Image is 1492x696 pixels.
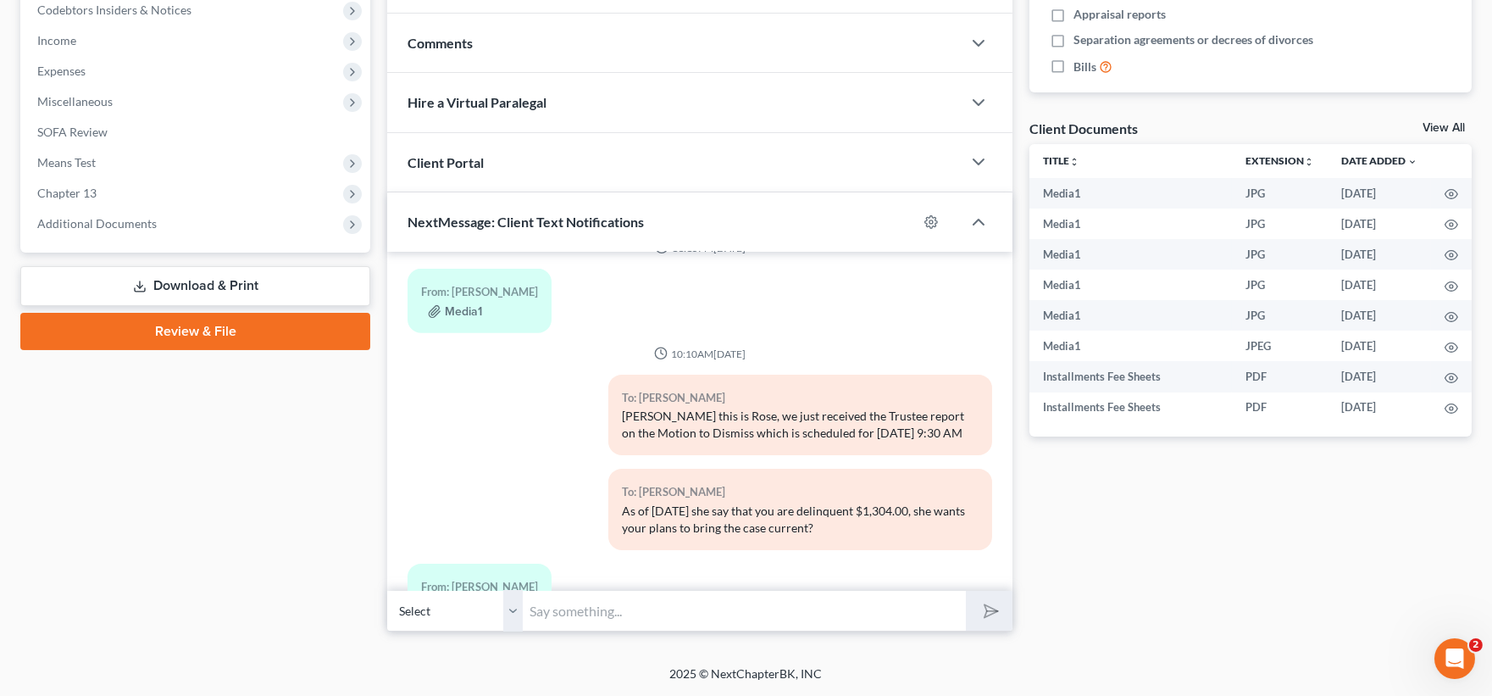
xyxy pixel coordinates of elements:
span: Bills [1073,58,1096,75]
a: View All [1423,122,1465,134]
td: [DATE] [1328,393,1431,423]
div: As of [DATE] she say that you are delinquent $1,304.00, she wants your plans to bring the case cu... [622,503,979,537]
td: [DATE] [1328,300,1431,331]
a: Extensionunfold_more [1245,154,1314,167]
td: JPG [1232,239,1328,270]
td: Installments Fee Sheets [1029,361,1232,392]
td: Media1 [1029,239,1232,270]
td: Media1 [1029,331,1232,361]
td: PDF [1232,393,1328,423]
td: [DATE] [1328,239,1431,270]
td: [DATE] [1328,209,1431,239]
span: Miscellaneous [37,94,113,109]
td: [DATE] [1328,178,1431,209]
div: [PERSON_NAME] this is Rose, we just received the Trustee report on the Motion to Dismiss which is... [622,408,979,442]
div: Client Documents [1029,120,1138,137]
td: Media1 [1029,300,1232,331]
span: Chapter 13 [37,186,97,200]
span: Codebtors Insiders & Notices [37,3,191,17]
td: Media1 [1029,209,1232,239]
div: From: [PERSON_NAME] [421,282,538,302]
span: Means Test [37,155,96,170]
i: expand_more [1407,157,1417,167]
span: Separation agreements or decrees of divorces [1073,31,1313,48]
td: JPG [1232,270,1328,300]
td: [DATE] [1328,331,1431,361]
i: unfold_more [1304,157,1314,167]
span: Expenses [37,64,86,78]
div: To: [PERSON_NAME] [622,482,979,502]
div: 2025 © NextChapterBK, INC [263,665,1229,696]
td: Installments Fee Sheets [1029,393,1232,423]
a: Download & Print [20,266,370,306]
button: Media1 [428,305,482,319]
a: Review & File [20,313,370,350]
i: unfold_more [1069,157,1079,167]
td: [DATE] [1328,361,1431,392]
span: 2 [1469,638,1483,652]
span: NextMessage: Client Text Notifications [408,214,644,230]
div: 10:10AM[DATE] [408,347,992,361]
div: From: [PERSON_NAME] [421,577,538,597]
a: SOFA Review [24,117,370,148]
input: Say something... [523,590,966,632]
td: PDF [1232,361,1328,392]
span: Client Portal [408,154,484,170]
td: Media1 [1029,178,1232,209]
span: Additional Documents [37,216,157,231]
span: Hire a Virtual Paralegal [408,94,546,110]
span: Appraisal reports [1073,6,1166,23]
span: Income [37,33,76,47]
span: Comments [408,35,473,51]
td: Media1 [1029,270,1232,300]
td: JPEG [1232,331,1328,361]
a: Titleunfold_more [1043,154,1079,167]
a: Date Added expand_more [1341,154,1417,167]
iframe: Intercom live chat [1434,638,1475,679]
div: To: [PERSON_NAME] [622,388,979,408]
td: JPG [1232,209,1328,239]
span: SOFA Review [37,125,108,139]
td: JPG [1232,178,1328,209]
td: JPG [1232,300,1328,331]
td: [DATE] [1328,270,1431,300]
